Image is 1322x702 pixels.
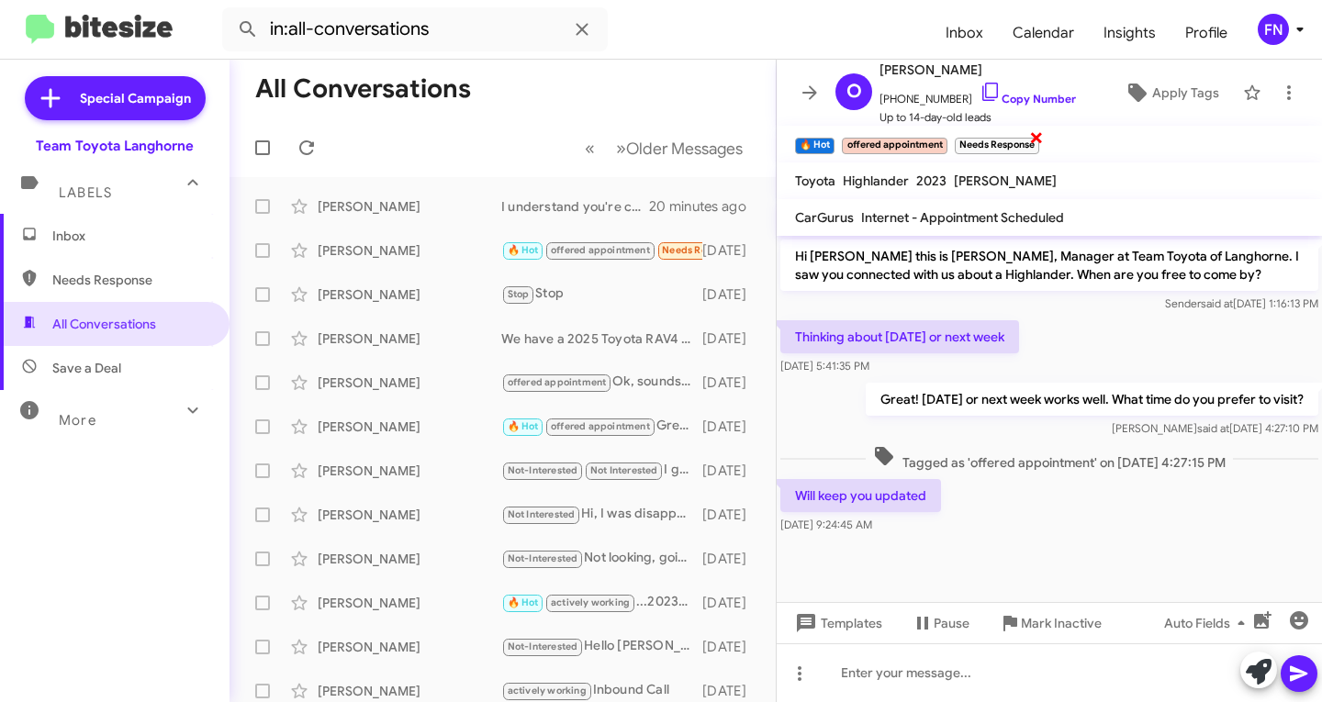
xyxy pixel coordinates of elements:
div: We have a 2025 Toyota RAV4 Plug-In Hybrid looking to arrive to the dealership very soon. Is there... [501,329,702,348]
span: Needs Response [662,244,740,256]
input: Search [222,7,608,51]
span: » [616,137,626,160]
span: Not-Interested [508,464,578,476]
span: actively working [508,685,587,696]
span: CarGurus [795,209,854,226]
span: Older Messages [626,139,743,159]
nav: Page navigation example [575,129,754,167]
div: [DATE] [702,418,761,436]
span: offered appointment [551,244,650,256]
a: Inbox [931,6,998,60]
span: Not Interested [590,464,658,476]
button: Auto Fields [1149,607,1267,640]
div: [PERSON_NAME] [318,462,501,480]
div: [PERSON_NAME] [318,418,501,436]
div: [DATE] [702,594,761,612]
span: Up to 14-day-old leads [879,108,1076,127]
div: Stop [501,284,702,305]
a: Special Campaign [25,76,206,120]
span: O [846,77,862,106]
div: [DATE] [702,285,761,304]
span: 🔥 Hot [508,420,539,432]
span: Toyota [795,173,835,189]
span: Auto Fields [1164,607,1252,640]
div: [DATE] [702,373,761,392]
span: said at [1197,421,1229,435]
span: Templates [791,607,882,640]
p: Great! [DATE] or next week works well. What time do you prefer to visit? [866,383,1318,416]
p: Hi [PERSON_NAME] this is [PERSON_NAME], Manager at Team Toyota of Langhorne. I saw you connected ... [780,240,1318,291]
span: offered appointment [508,376,607,388]
span: Labels [59,184,112,201]
div: I got a car... thanks [501,460,702,481]
div: [DATE] [702,682,761,700]
div: Hello [PERSON_NAME]. I actually found what I was looking for elsewhere. I appreciate you reaching... [501,636,702,657]
div: Ok, sounds good, will be in touch! [501,372,702,393]
span: Mark Inactive [1021,607,1102,640]
span: Not Interested [508,508,576,520]
div: [PERSON_NAME] [318,506,501,524]
span: Not-Interested [508,641,578,652]
div: [PERSON_NAME] [318,682,501,700]
small: 🔥 Hot [795,138,835,154]
div: [PERSON_NAME] [318,594,501,612]
button: Next [605,129,754,167]
div: ...2023-1794 edition [501,592,702,613]
div: [DATE] [702,241,761,260]
a: Copy Number [980,92,1076,106]
span: Internet - Appointment Scheduled [861,209,1064,226]
span: [PHONE_NUMBER] [879,81,1076,108]
span: Special Campaign [80,89,191,107]
button: Previous [574,129,606,167]
span: Needs Response [52,271,208,289]
p: Will keep you updated [780,479,941,512]
span: Highlander [843,173,909,189]
span: More [59,412,96,429]
div: Hi, I was disappointed in the experience this time. I had an appointment and was pushed to a diff... [501,504,702,525]
div: [PERSON_NAME] [318,373,501,392]
span: Inbox [52,227,208,245]
div: 20 minutes ago [651,197,761,216]
div: Team Toyota Langhorne [36,137,194,155]
span: [DATE] 9:24:45 AM [780,518,872,531]
span: Sender [DATE] 1:16:13 PM [1165,296,1318,310]
span: « [585,137,595,160]
button: Pause [897,607,984,640]
small: offered appointment [842,138,947,154]
span: Stop [508,288,530,300]
span: Pause [934,607,969,640]
div: [DATE] [702,638,761,656]
div: [DATE] [702,550,761,568]
div: [DATE] [702,506,761,524]
span: Save a Deal [52,359,121,377]
span: [PERSON_NAME] [954,173,1057,189]
a: Profile [1171,6,1242,60]
span: Apply Tags [1152,76,1219,109]
div: [PERSON_NAME] [318,197,501,216]
div: Will keep you updated [501,240,702,261]
div: [PERSON_NAME] [318,638,501,656]
div: [PERSON_NAME] [318,241,501,260]
small: Needs Response [955,138,1039,154]
div: FN [1258,14,1289,45]
button: Mark Inactive [984,607,1116,640]
span: Calendar [998,6,1089,60]
div: [PERSON_NAME] [318,550,501,568]
span: [DATE] 5:41:35 PM [780,359,869,373]
span: × [1029,126,1044,148]
p: Thinking about [DATE] or next week [780,320,1019,353]
span: [PERSON_NAME] [DATE] 4:27:10 PM [1112,421,1318,435]
div: Great! What time [DATE] would work best for you to visit our dealership? [501,416,702,437]
span: 🔥 Hot [508,596,539,608]
span: said at [1201,296,1233,310]
a: Insights [1089,6,1171,60]
div: [PERSON_NAME] [318,285,501,304]
span: actively working [551,596,630,608]
span: All Conversations [52,315,156,333]
div: [DATE] [702,462,761,480]
span: 2023 [916,173,947,189]
button: Templates [777,607,897,640]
